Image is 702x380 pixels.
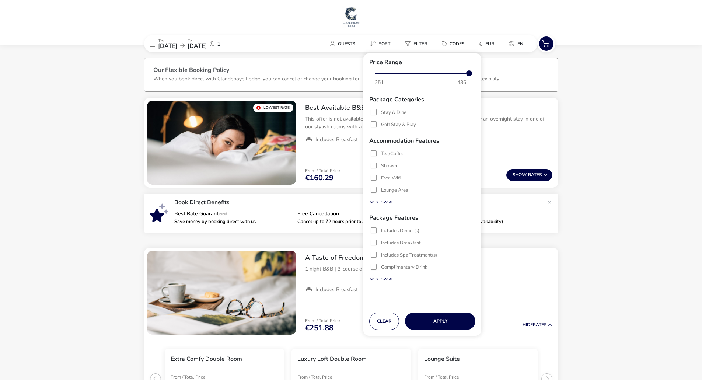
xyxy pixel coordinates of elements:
span: €251.88 [305,324,333,332]
h2: A Taste of Freedom [305,254,552,262]
span: Includes Breakfast [315,136,358,143]
span: Codes [450,41,464,47]
span: [DATE] [158,42,177,50]
p: 1 night B&B | 3-course dinner | Glass of prosecco [305,265,552,273]
p: Book Direct Benefits [174,199,544,205]
span: 251 [375,80,384,85]
i: € [479,40,482,48]
h3: Package Features [369,209,475,222]
button: Filter [399,38,433,49]
label: Stay & Dine [381,110,406,115]
span: €160.29 [305,174,333,182]
label: Free Wifi [381,176,401,181]
h3: Luxury Loft Double Room [297,355,367,363]
span: [DATE] [188,42,207,50]
button: €EUR [473,38,500,49]
p: From / Total Price [297,374,360,379]
label: Shower [381,164,398,168]
button: Clear [369,313,399,330]
span: Hide [523,322,533,328]
naf-pibe-menu-bar-item: €EUR [473,38,503,49]
label: Includes Spa Treatment(s) [381,253,437,258]
p: Best Rate Guaranteed [174,211,291,216]
swiper-slide: 1 / 1 [147,101,296,185]
div: Best Available B&B Rate GuaranteedThis offer is not available on any other website and is exclusi... [299,98,558,149]
naf-pibe-menu-bar-item: Filter [399,38,436,49]
p: Save money by booking direct with us [174,219,291,224]
div: A Taste of Freedom1 night B&B | 3-course dinner | Glass of proseccoIncludes BreakfastIncludes Din... [299,248,558,306]
span: Show [513,172,528,177]
h3: Accommodation Features [369,132,475,145]
span: EUR [485,41,494,47]
span: Includes Breakfast [315,286,358,293]
img: Main Website [342,6,360,28]
label: Includes Breakfast [381,241,421,245]
naf-pibe-menu-bar-item: Guests [324,38,364,49]
div: Thu[DATE]Fri[DATE]1 [144,35,255,52]
p: From / Total Price [305,318,340,323]
div: Lowest Rate [253,104,293,112]
label: Complimentary Drink [381,265,427,270]
span: en [517,41,523,47]
button: ShowRates [506,169,552,181]
span: Sort [379,41,390,47]
p: This offer is not available on any other website and is exclusive to you! Enjoy an overnight stay... [305,115,552,130]
button: Apply [405,313,475,330]
h3: Price Range [369,53,475,67]
label: Golf Stay & Play [381,122,416,127]
button: HideRates [523,323,552,327]
h3: Package Categories [369,91,475,104]
p: From / Total Price [305,168,340,173]
button: en [503,38,529,49]
naf-pibe-menu-bar-item: Sort [364,38,399,49]
button: Guests [324,38,361,49]
label: Includes Dinner(s) [381,229,419,233]
button: Show All [369,198,396,206]
h3: Extra Comfy Double Room [171,355,242,363]
naf-pibe-menu-bar-item: en [503,38,532,49]
button: Sort [364,38,396,49]
p: When you book direct with Clandeboye Lodge, you can cancel or change your booking for free up to ... [153,75,500,82]
naf-pibe-menu-bar-item: Codes [436,38,473,49]
p: Fri [188,39,207,43]
label: Lounge Area [381,188,408,193]
p: Thu [158,39,177,43]
button: Show All [369,275,396,283]
h3: Lounge Suite [424,355,460,363]
swiper-slide: 1 / 1 [147,251,296,335]
span: 436 [457,80,466,85]
p: Free Cancellation [297,211,415,216]
h3: Our Flexible Booking Policy [153,67,549,75]
span: Guests [338,41,355,47]
p: From / Total Price [171,374,234,379]
span: 1 [217,41,221,47]
p: Cancel up to 72 hours prior to arrival [297,219,415,224]
span: Filter [413,41,427,47]
h2: Best Available B&B Rate Guaranteed [305,104,552,112]
button: Codes [436,38,470,49]
p: From / Total Price [424,374,487,379]
span: Price Range [466,70,472,76]
label: Tea/Coffee [381,151,404,156]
